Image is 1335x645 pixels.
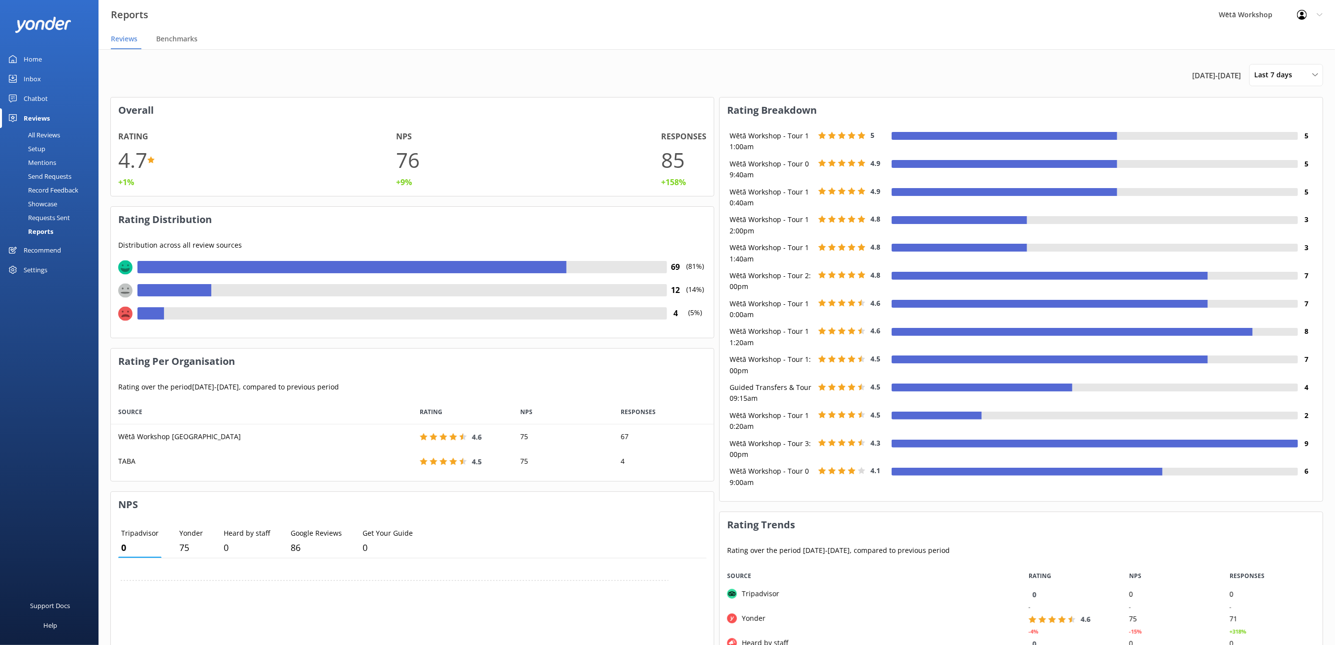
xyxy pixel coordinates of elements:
[396,176,412,189] div: +9%
[667,307,684,320] h4: 4
[179,541,203,555] p: 75
[118,143,147,176] h1: 4.7
[363,528,413,539] p: Get Your Guide
[727,354,816,376] div: Wētā Workshop - Tour 1:00pm
[513,449,613,474] div: 75
[1029,571,1051,580] span: RATING
[6,183,99,197] a: Record Feedback
[870,242,880,252] span: 4.8
[727,326,816,348] div: Wētā Workshop - Tour 11:20am
[727,130,816,153] div: Wētā Workshop - Tour 11:00am
[1129,571,1141,580] span: NPS
[111,97,714,123] h3: Overall
[111,492,714,517] h3: NPS
[661,176,686,189] div: +158%
[727,298,816,321] div: Wētā Workshop - Tour 10:00am
[737,613,766,624] div: Yonder
[156,34,198,44] span: Benchmarks
[684,307,706,330] p: (5%)
[1298,242,1315,253] h4: 3
[727,410,816,432] div: Wētā Workshop - Tour 10:20am
[24,49,42,69] div: Home
[520,407,533,417] span: NPS
[111,349,714,374] h3: Rating Per Organisation
[661,130,706,143] h4: Responses
[1033,590,1036,599] span: 0
[6,142,99,156] a: Setup
[1298,159,1315,169] h4: 5
[111,207,714,232] h3: Rating Distribution
[1230,602,1232,611] div: -
[24,89,48,108] div: Chatbot
[472,457,482,466] span: 4.5
[179,528,203,539] p: Yonder
[720,97,1323,123] h3: Rating Breakdown
[1298,438,1315,449] h4: 9
[727,214,816,236] div: Wētā Workshop - Tour 12:00pm
[420,407,442,417] span: RATING
[667,261,684,274] h4: 69
[31,596,70,615] div: Support Docs
[472,432,482,442] span: 4.6
[870,326,880,335] span: 4.6
[111,34,137,44] span: Reviews
[6,169,71,183] div: Send Requests
[1298,382,1315,393] h4: 4
[6,183,78,197] div: Record Feedback
[363,541,413,555] p: 0
[291,528,342,539] p: Google Reviews
[684,261,706,284] p: (81%)
[24,240,61,260] div: Recommend
[111,424,412,449] div: Wētā Workshop Wellington
[1298,326,1315,337] h4: 8
[1298,354,1315,365] h4: 7
[6,197,99,211] a: Showcase
[667,284,684,297] h4: 12
[224,541,270,555] p: 0
[6,156,99,169] a: Mentions
[1254,69,1298,80] span: Last 7 days
[118,382,706,392] p: Rating over the period [DATE] - [DATE] , compared to previous period
[1230,627,1246,636] div: +318%
[111,449,412,474] div: TABA
[661,143,685,176] h1: 85
[1298,466,1315,477] h4: 6
[396,143,420,176] h1: 76
[1298,298,1315,309] h4: 7
[1129,602,1131,611] div: -
[727,438,816,460] div: Wētā Workshop - Tour 3:00pm
[870,270,880,280] span: 4.8
[1230,571,1265,580] span: RESPONSES
[6,128,99,142] a: All Reviews
[24,260,47,280] div: Settings
[737,588,779,599] div: Tripadvisor
[1029,627,1038,636] div: -4%
[1081,614,1091,624] span: 4.6
[720,512,1323,538] h3: Rating Trends
[727,270,816,292] div: Wētā Workshop - Tour 2:00pm
[15,17,71,33] img: yonder-white-logo.png
[613,449,714,474] div: 4
[727,382,816,404] div: Guided Transfers & Tour 09:15am
[6,225,99,238] a: Reports
[513,424,613,449] div: 75
[111,7,148,23] h3: Reports
[6,211,70,225] div: Requests Sent
[43,615,57,635] div: Help
[24,69,41,89] div: Inbox
[727,466,816,488] div: Wētā Workshop - Tour 09:00am
[870,298,880,308] span: 4.6
[684,284,706,307] p: (14%)
[870,187,880,196] span: 4.9
[1298,187,1315,197] h4: 5
[118,240,706,251] p: Distribution across all review sources
[6,211,99,225] a: Requests Sent
[6,169,99,183] a: Send Requests
[1129,627,1142,636] div: -15%
[1298,410,1315,421] h4: 2
[727,571,751,580] span: Source
[6,128,60,142] div: All Reviews
[6,156,56,169] div: Mentions
[727,242,816,264] div: Wētā Workshop - Tour 11:40am
[118,407,142,417] span: Source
